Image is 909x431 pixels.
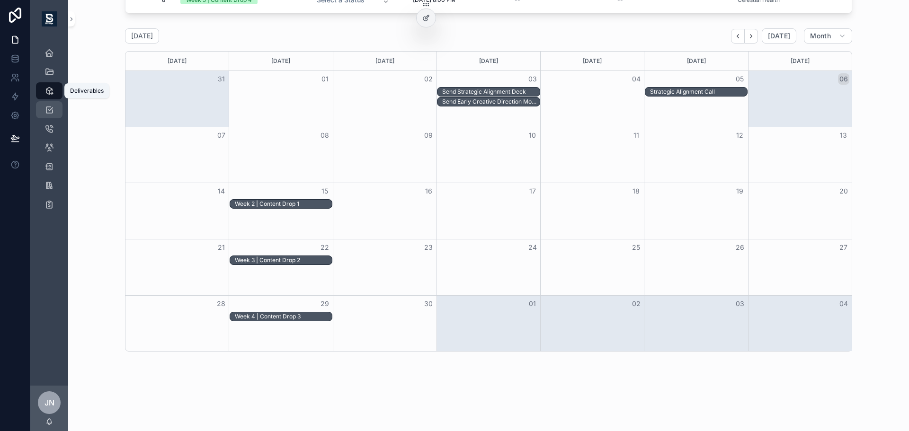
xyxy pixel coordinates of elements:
button: 10 [527,130,538,141]
button: 05 [734,73,746,85]
button: 08 [319,130,330,141]
button: 31 [215,73,227,85]
div: Week 4 | Content Drop 3 [235,312,332,321]
button: 17 [527,185,538,197]
button: 13 [838,130,849,141]
div: Send Early Creative Direction Moodboard [442,97,539,106]
div: Week 4 | Content Drop 3 [235,313,332,320]
button: 03 [527,73,538,85]
button: 18 [631,185,642,197]
img: App logo [42,11,57,26]
div: Week 3 | Content Drop 2 [235,256,332,264]
button: 27 [838,242,849,253]
button: 15 [319,185,330,197]
button: 25 [631,242,642,253]
span: [DATE] [768,32,790,40]
div: [DATE] [646,52,746,70]
button: 01 [319,73,330,85]
button: 01 [527,298,538,309]
div: [DATE] [438,52,539,70]
button: 04 [838,298,849,309]
button: 09 [423,130,434,141]
button: 02 [631,298,642,309]
button: 24 [527,242,538,253]
button: 20 [838,185,849,197]
button: 11 [631,130,642,141]
button: 29 [319,298,330,309]
div: [DATE] [750,52,850,70]
div: Deliverables [70,87,104,95]
button: 30 [423,298,434,309]
div: Strategic Alignment Call [650,88,747,96]
button: 06 [838,73,849,85]
h2: [DATE] [131,31,153,41]
button: 02 [423,73,434,85]
button: 23 [423,242,434,253]
div: Send Strategic Alignment Deck [442,88,539,96]
div: scrollable content [30,38,68,225]
button: Month [804,28,852,44]
button: 28 [215,298,227,309]
div: Month View [125,51,852,352]
div: [DATE] [231,52,331,70]
button: 07 [215,130,227,141]
button: 16 [423,185,434,197]
button: 12 [734,130,746,141]
button: 26 [734,242,746,253]
div: Week 3 | Content Drop 2 [235,256,332,264]
div: Week 2 | Content Drop 1 [235,200,332,208]
button: 21 [215,242,227,253]
button: [DATE] [762,28,796,44]
button: Back [731,29,745,44]
button: 04 [631,73,642,85]
button: 14 [215,185,227,197]
button: Next [745,29,758,44]
span: Month [810,32,831,40]
div: [DATE] [127,52,227,70]
button: 19 [734,185,746,197]
div: [DATE] [542,52,642,70]
div: Send Early Creative Direction Moodboard [442,98,539,106]
span: JN [45,397,54,408]
div: [DATE] [335,52,435,70]
button: 22 [319,242,330,253]
button: 03 [734,298,746,309]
